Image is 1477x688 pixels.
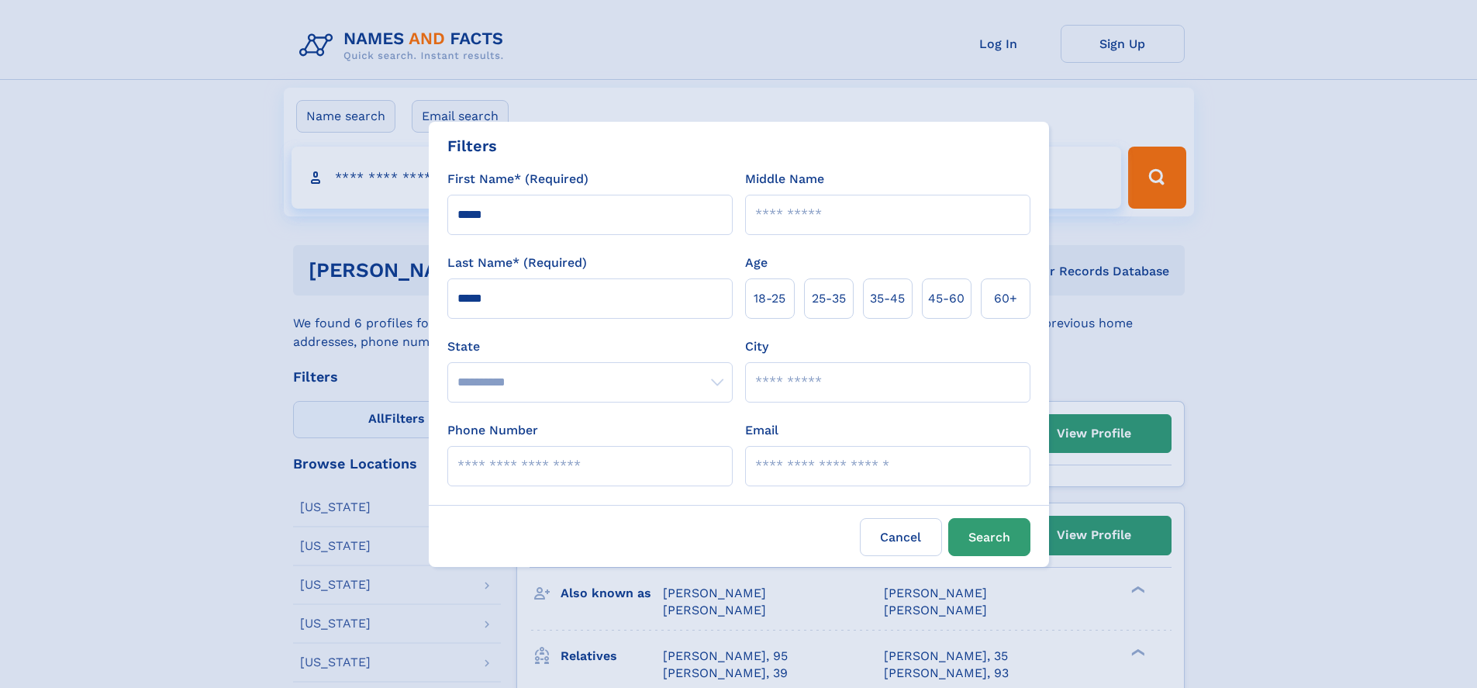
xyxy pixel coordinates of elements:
[447,134,497,157] div: Filters
[745,254,768,272] label: Age
[447,254,587,272] label: Last Name* (Required)
[745,421,778,440] label: Email
[948,518,1030,556] button: Search
[447,421,538,440] label: Phone Number
[994,289,1017,308] span: 60+
[812,289,846,308] span: 25‑35
[745,337,768,356] label: City
[754,289,785,308] span: 18‑25
[447,337,733,356] label: State
[447,170,588,188] label: First Name* (Required)
[745,170,824,188] label: Middle Name
[860,518,942,556] label: Cancel
[870,289,905,308] span: 35‑45
[928,289,965,308] span: 45‑60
